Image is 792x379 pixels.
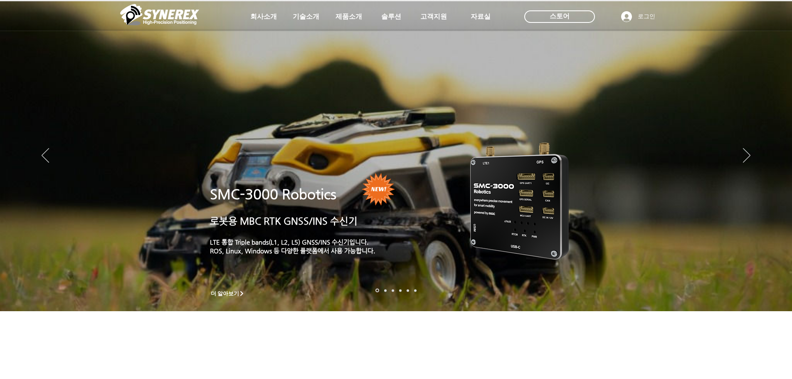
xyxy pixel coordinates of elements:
a: 정밀농업 [414,289,417,292]
div: 스토어 [524,10,595,23]
span: 고객지원 [420,12,447,21]
a: 솔루션 [370,8,412,25]
span: 제품소개 [336,12,362,21]
a: 제품소개 [328,8,370,25]
a: 고객지원 [413,8,454,25]
span: 더 알아보기 [211,290,239,297]
span: 로그인 [635,12,658,21]
span: 자료실 [471,12,491,21]
a: LTE 통합 Triple bands(L1, L2, L5) GNSS/INS 수신기입니다. [210,238,369,245]
span: 기술소개 [293,12,319,21]
button: 이전 [42,148,49,164]
a: 자율주행 [399,289,402,292]
img: 씨너렉스_White_simbol_대지 1.png [120,2,199,27]
a: 기술소개 [285,8,327,25]
a: 회사소개 [243,8,284,25]
a: 로봇 [407,289,409,292]
a: 자료실 [460,8,501,25]
button: 다음 [743,148,750,164]
a: 드론 8 - SMC 2000 [384,289,387,292]
a: 더 알아보기 [207,288,249,299]
span: 솔루션 [381,12,401,21]
a: 측량 IoT [392,289,394,292]
button: 로그인 [615,9,661,25]
a: ROS, Linux, Windows 등 다양한 플랫폼에서 사용 가능합니다. [210,247,375,254]
a: 로봇- SMC 2000 [375,289,379,292]
nav: 슬라이드 [373,289,419,292]
span: 스토어 [550,12,570,21]
a: 로봇용 MBC RTK GNSS/INS 수신기 [210,216,358,226]
img: KakaoTalk_20241224_155801212.png [459,130,581,270]
span: 회사소개 [250,12,277,21]
a: SMC-3000 Robotics [210,186,336,202]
